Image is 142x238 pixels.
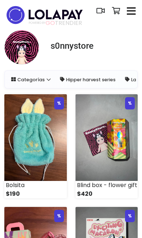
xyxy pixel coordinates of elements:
[76,94,138,181] img: small_1756858546281.jpeg
[76,181,138,190] div: Blind box - flower gift
[29,21,46,25] span: POWERED BY
[54,210,64,222] div: %
[4,4,85,26] img: logo
[4,190,67,198] div: $190
[29,20,82,26] span: TRENDIER
[125,97,135,109] div: %
[76,190,138,198] div: $420
[4,94,67,181] img: small_1756859332707.jpeg
[54,97,64,109] div: %
[125,210,135,222] div: %
[8,74,54,85] a: Categorías
[56,74,119,85] a: Hipper harvest series
[76,94,138,198] a: % Blind box - flower gift $420
[45,41,94,51] a: s0nnystore
[51,41,94,51] h1: s0nnystore
[4,181,67,190] div: Bolsita
[4,94,67,198] a: % Bolsita $190
[46,19,55,27] span: GO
